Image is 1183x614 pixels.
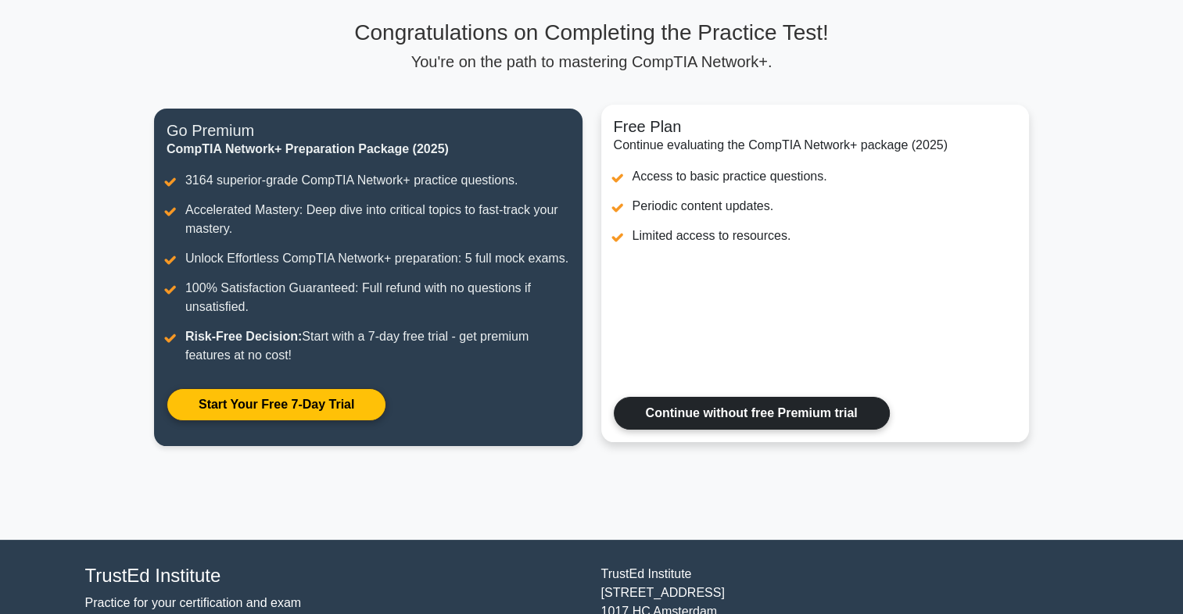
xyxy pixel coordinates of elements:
a: Continue without free Premium trial [614,397,890,430]
h4: TrustEd Institute [85,565,583,587]
a: Start Your Free 7-Day Trial [167,388,386,421]
a: Practice for your certification and exam [85,596,302,609]
p: You're on the path to mastering CompTIA Network+. [154,52,1029,71]
h3: Congratulations on Completing the Practice Test! [154,20,1029,46]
